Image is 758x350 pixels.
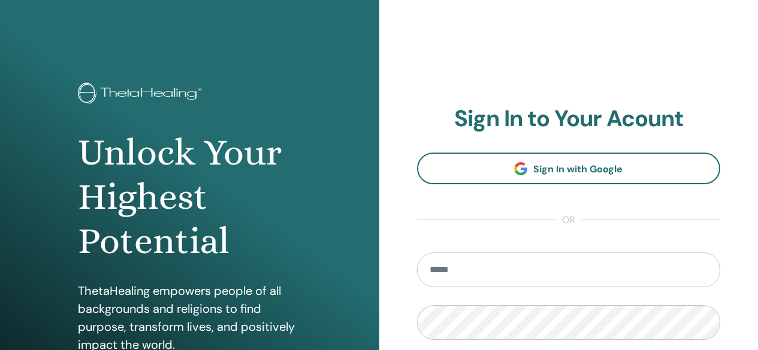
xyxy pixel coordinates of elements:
[533,163,623,175] span: Sign In with Google
[556,213,581,227] span: or
[417,105,721,133] h2: Sign In to Your Acount
[78,130,301,264] h1: Unlock Your Highest Potential
[417,153,721,184] a: Sign In with Google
